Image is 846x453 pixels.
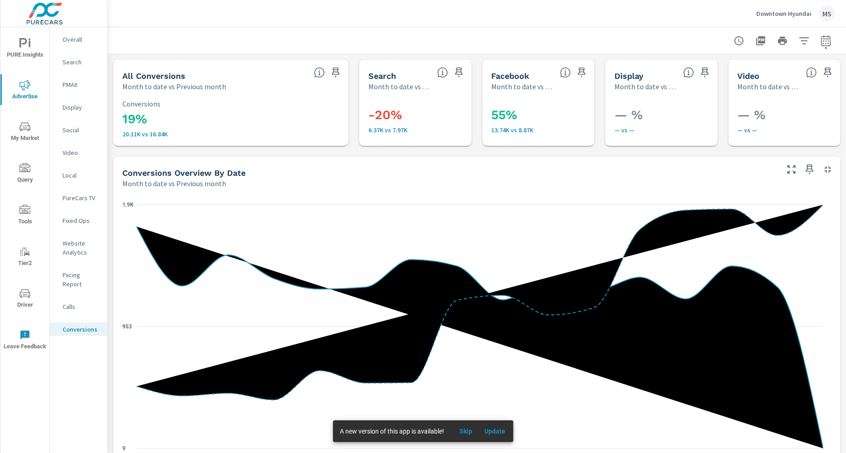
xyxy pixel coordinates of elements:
button: Update [481,424,510,439]
span: Save this to your personalized report [698,65,712,80]
h5: Display [614,71,643,81]
span: Advertise [3,80,47,102]
p: Overall [63,35,100,44]
h5: Conversions Overview By Date [122,168,246,178]
span: Update [484,427,506,435]
p: Month to date vs Previous month [122,178,226,189]
div: PMAX [50,78,107,92]
text: 1.9K [122,202,134,208]
span: Save this to your personalized report [452,65,466,80]
span: Search Conversions include Actions, Leads and Unmapped Conversions. [437,67,448,78]
button: Skip [452,424,481,439]
p: PureCars TV [63,193,100,202]
div: Social [50,123,107,137]
button: Minimize Widget [821,162,835,177]
h5: Video [738,71,760,81]
p: Month to date vs Previous month [614,81,676,92]
p: PMAX [63,80,100,89]
text: 953 [122,323,132,330]
span: Save this to your personalized report [575,65,589,80]
div: Local [50,169,107,182]
span: Save this to your personalized report [821,65,835,80]
p: 6,373 vs 7,973 [368,126,488,134]
h3: — % [614,107,734,123]
span: Query [3,163,47,185]
span: Display Conversions include Actions, Leads and Unmapped Conversions [683,67,694,78]
div: Display [50,101,107,114]
button: Print Report [773,32,792,50]
span: All conversions reported from Facebook with duplicates filtered out [560,67,571,78]
span: Save this to your personalized report [802,162,817,177]
p: Website Analytics [63,239,100,257]
span: Tier2 [3,246,47,269]
div: Video [50,146,107,159]
p: Social [63,125,100,135]
span: All Conversions include Actions, Leads and Unmapped Conversions [314,67,325,78]
div: Pacing Report [50,268,107,291]
button: Apply Filters [795,32,813,50]
div: Calls [50,300,107,313]
p: Calls [63,302,100,311]
p: Local [63,171,100,180]
p: Month to date vs Previous month [738,81,799,92]
div: MS [819,5,835,22]
div: PureCars TV [50,191,107,205]
p: 20,113 vs 16,842 [122,130,339,138]
span: Video Conversions include Actions, Leads and Unmapped Conversions [806,67,817,78]
div: Website Analytics [50,236,107,259]
p: — vs — [614,126,734,134]
p: Video [63,148,100,157]
h5: Facebook [492,71,530,81]
span: Skip [455,427,477,435]
p: Month to date vs Previous month [122,81,226,92]
span: PURE Insights [3,38,47,60]
p: Month to date vs Previous month [492,81,553,92]
p: 13,740 vs 8,869 [492,126,611,134]
p: Conversions [63,325,100,334]
div: Search [50,55,107,69]
span: Tools [3,205,47,227]
div: nav menu [0,27,49,361]
span: Save this to your personalized report [329,65,343,80]
button: Select Date Range [817,32,835,50]
p: Conversions [122,100,339,108]
p: Display [63,103,100,112]
div: Fixed Ops [50,214,107,227]
h3: -20% [368,107,488,123]
div: Conversions [50,323,107,336]
h5: Search [368,71,396,81]
span: Leave Feedback [3,330,47,352]
text: 9 [122,445,126,452]
p: Downtown Hyundai [756,10,812,18]
span: My Market [3,121,47,144]
p: Month to date vs Previous month [368,81,430,92]
p: Pacing Report [63,270,100,289]
span: Driver [3,288,47,310]
span: A new version of this app is available! [340,428,445,435]
div: Overall [50,33,107,46]
h3: 55% [492,107,611,123]
button: "Export Report to PDF" [752,32,770,50]
p: Search [63,58,100,67]
p: Fixed Ops [63,216,100,225]
h5: All Conversions [122,71,185,81]
button: Make Fullscreen [784,162,799,177]
h3: 19% [122,111,339,127]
